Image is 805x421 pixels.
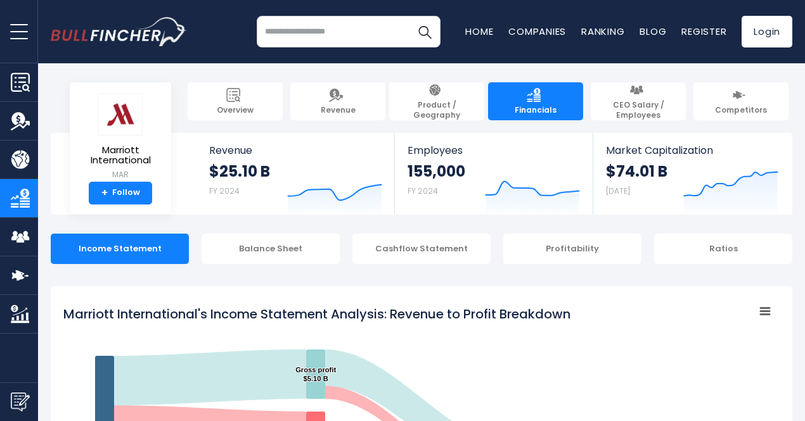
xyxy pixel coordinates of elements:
[508,25,566,38] a: Companies
[597,100,679,120] span: CEO Salary / Employees
[396,100,478,120] span: Product / Geography
[606,185,630,196] small: [DATE]
[89,182,152,204] a: +Follow
[63,305,570,323] tspan: Marriott International's Income Statement Analysis: Revenue to Profit Breakdown
[593,133,791,215] a: Market Capitalization $74.01 B [DATE]
[515,105,557,115] span: Financials
[188,82,283,120] a: Overview
[80,145,161,166] span: Marriott International
[196,133,395,215] a: Revenue $25.10 B FY 2024
[295,366,336,382] text: Gross profit $5.10 B
[408,161,465,181] strong: 155,000
[217,105,254,115] span: Overview
[51,234,189,264] div: Income Statement
[488,82,583,120] a: Financials
[79,92,162,182] a: Marriott International MAR
[408,144,579,156] span: Employees
[742,16,792,47] a: Login
[395,133,592,215] a: Employees 155,000 FY 2024
[209,185,240,196] small: FY 2024
[101,187,108,199] strong: +
[202,234,340,264] div: Balance Sheet
[503,234,641,264] div: Profitability
[352,234,491,264] div: Cashflow Statement
[209,161,270,181] strong: $25.10 B
[51,17,187,46] a: Go to homepage
[389,82,484,120] a: Product / Geography
[681,25,726,38] a: Register
[606,144,778,156] span: Market Capitalization
[209,144,382,156] span: Revenue
[715,105,767,115] span: Competitors
[591,82,686,120] a: CEO Salary / Employees
[80,169,161,180] small: MAR
[409,16,441,47] button: Search
[693,82,789,120] a: Competitors
[51,17,187,46] img: bullfincher logo
[408,185,438,196] small: FY 2024
[654,234,792,264] div: Ratios
[321,105,356,115] span: Revenue
[606,161,667,181] strong: $74.01 B
[290,82,385,120] a: Revenue
[581,25,624,38] a: Ranking
[640,25,666,38] a: Blog
[465,25,493,38] a: Home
